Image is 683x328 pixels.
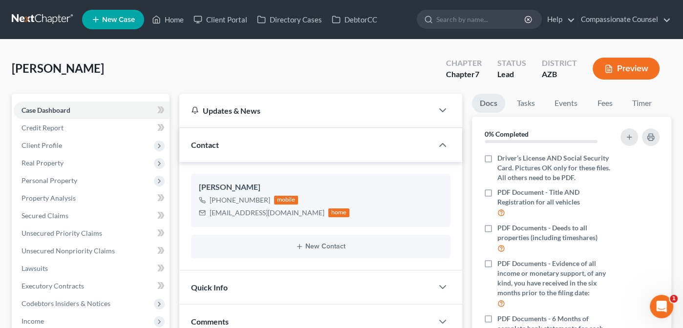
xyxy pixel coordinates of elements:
[274,196,299,205] div: mobile
[191,283,228,292] span: Quick Info
[21,176,77,184] span: Personal Property
[21,211,68,220] span: Secured Claims
[542,69,577,80] div: AZB
[509,94,543,113] a: Tasks
[14,102,170,119] a: Case Dashboard
[21,229,102,237] span: Unsecured Priority Claims
[21,282,84,290] span: Executory Contracts
[102,16,135,23] span: New Case
[542,11,575,28] a: Help
[14,242,170,260] a: Unsecured Nonpriority Claims
[21,299,110,307] span: Codebtors Insiders & Notices
[472,94,505,113] a: Docs
[21,317,44,325] span: Income
[21,106,70,114] span: Case Dashboard
[199,243,443,250] button: New Contact
[593,58,660,80] button: Preview
[624,94,660,113] a: Timer
[14,207,170,225] a: Secured Claims
[189,11,252,28] a: Client Portal
[446,69,482,80] div: Chapter
[14,119,170,137] a: Credit Report
[191,140,219,149] span: Contact
[327,11,382,28] a: DebtorCC
[497,153,613,183] span: Driver’s License AND Social Security Card. Pictures OK only for these files. All others need to b...
[21,123,64,132] span: Credit Report
[497,69,526,80] div: Lead
[576,11,671,28] a: Compassionate Counsel
[14,189,170,207] a: Property Analysis
[547,94,585,113] a: Events
[497,223,613,243] span: PDF Documents - Deeds to all properties (including timeshares)
[589,94,620,113] a: Fees
[497,187,613,207] span: PDF Document - Title AND Registration for all vehicles
[191,317,229,326] span: Comments
[14,277,170,295] a: Executory Contracts
[446,58,482,69] div: Chapter
[147,11,189,28] a: Home
[14,225,170,242] a: Unsecured Priority Claims
[14,260,170,277] a: Lawsuits
[21,264,48,272] span: Lawsuits
[210,208,324,218] div: [EMAIL_ADDRESS][DOMAIN_NAME]
[252,11,327,28] a: Directory Cases
[21,159,64,167] span: Real Property
[542,58,577,69] div: District
[475,69,479,79] span: 7
[199,182,443,193] div: [PERSON_NAME]
[497,259,613,298] span: PDF Documents - Evidence of all income or monetary support, of any kind, you have received in the...
[21,141,62,149] span: Client Profile
[21,246,115,255] span: Unsecured Nonpriority Claims
[210,195,270,205] div: [PHONE_NUMBER]
[497,58,526,69] div: Status
[328,208,350,217] div: home
[21,194,76,202] span: Property Analysis
[485,130,529,138] strong: 0% Completed
[191,105,421,116] div: Updates & News
[670,295,678,303] span: 1
[12,61,104,75] span: [PERSON_NAME]
[436,10,526,28] input: Search by name...
[650,295,673,318] iframe: Intercom live chat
